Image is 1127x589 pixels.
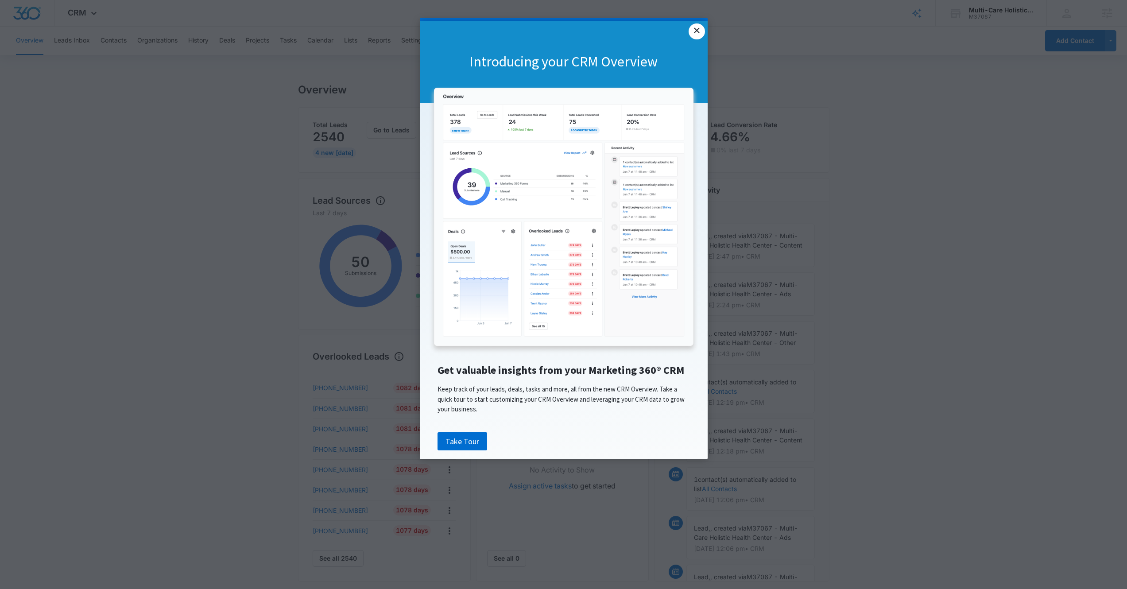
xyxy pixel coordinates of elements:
h1: Introducing your CRM Overview [420,53,708,71]
span: Keep track of your leads, deals, tasks and more, all from the new CRM Overview. Take a quick tour... [438,385,685,413]
div: current step [420,18,708,21]
a: Close modal [689,23,705,39]
span: Get valuable insights from your Marketing 360® CRM [438,363,684,377]
a: Take Tour [438,432,487,451]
